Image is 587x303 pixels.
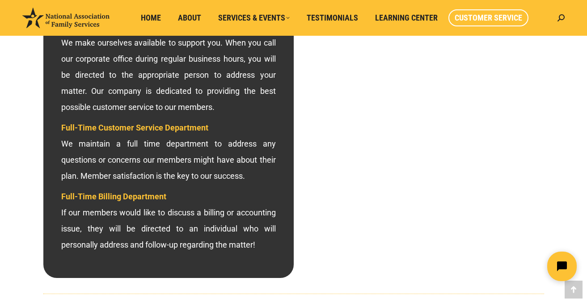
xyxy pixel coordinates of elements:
span: Services & Events [218,13,290,23]
a: Customer Service [448,9,528,26]
a: Learning Center [369,9,444,26]
span: We maintain a full time department to address any questions or concerns our members might have ab... [61,123,276,181]
span: If our members would like to discuss a billing or accounting issue, they will be directed to an i... [61,192,276,249]
span: About [178,13,201,23]
span: Customer Service [455,13,522,23]
img: National Association of Family Services [22,8,110,28]
iframe: 2300 East Katella Ave Suite 450 Anaheim Ca 92806 [298,5,540,274]
a: About [172,9,207,26]
span: Testimonials [307,13,358,23]
span: Learning Center [375,13,438,23]
iframe: Tidio Chat [429,245,583,287]
span: Home [141,13,161,23]
span: Full-Time Billing Department [61,192,166,201]
a: Home [135,9,167,26]
span: Full-Time Customer Service Department [61,123,208,132]
a: Testimonials [300,9,364,26]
